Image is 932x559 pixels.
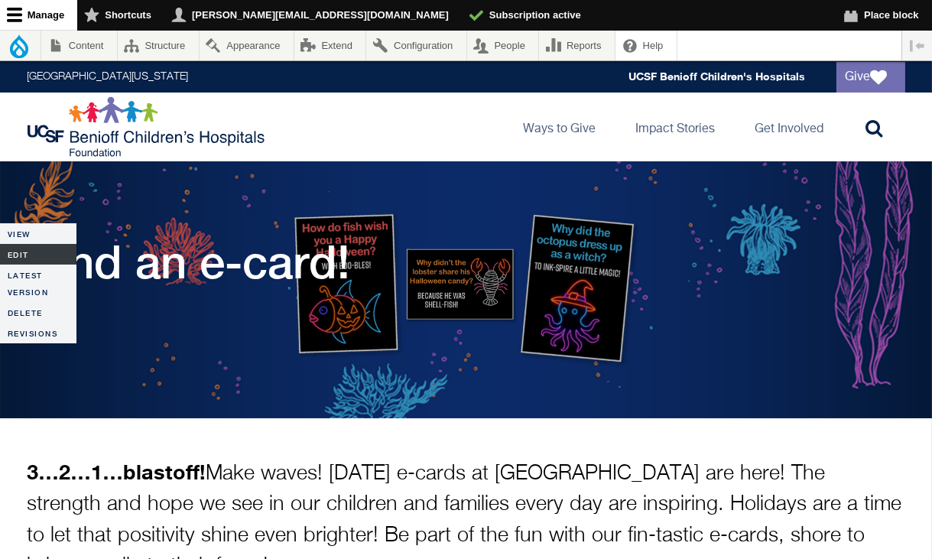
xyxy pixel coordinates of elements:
a: Impact Stories [624,93,728,161]
h1: Send an e-card! [14,235,351,288]
button: Vertical orientation [902,31,932,60]
a: [GEOGRAPHIC_DATA][US_STATE] [28,72,189,83]
a: Content [41,31,117,60]
a: Ways to Give [511,93,609,161]
a: Help [615,31,677,60]
a: Get Involved [743,93,836,161]
a: People [467,31,539,60]
a: Extend [294,31,366,60]
a: Give [836,62,905,93]
img: Logo for UCSF Benioff Children's Hospitals Foundation [28,96,268,158]
a: Configuration [366,31,466,60]
a: Structure [118,31,199,60]
a: Appearance [200,31,294,60]
a: UCSF Benioff Children's Hospitals [629,70,806,83]
strong: 3…2…1…blastoff! [28,460,206,484]
a: Reports [539,31,615,60]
